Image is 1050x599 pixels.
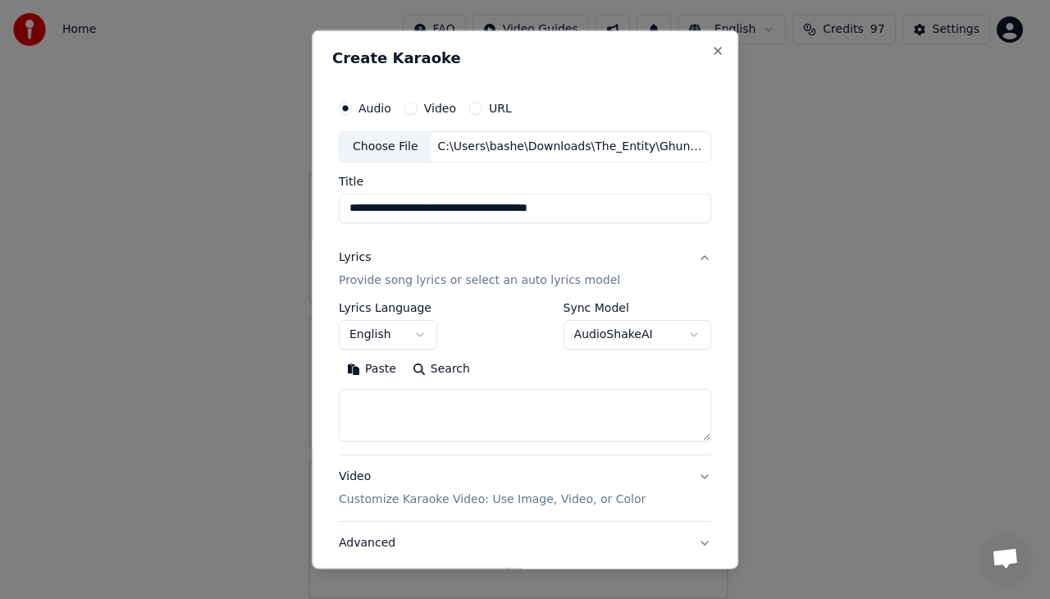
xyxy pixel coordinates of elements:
button: LyricsProvide song lyrics or select an auto lyrics model [339,235,711,301]
h2: Create Karaoke [332,51,718,66]
div: Video [339,468,646,507]
div: Choose File [340,132,431,162]
label: Video [424,103,456,114]
label: URL [489,103,512,114]
label: Audio [358,103,391,114]
p: Provide song lyrics or select an auto lyrics model [339,272,620,288]
div: LyricsProvide song lyrics or select an auto lyrics model [339,301,711,454]
p: Customize Karaoke Video: Use Image, Video, or Color [339,491,646,507]
label: Lyrics Language [339,301,437,313]
button: VideoCustomize Karaoke Video: Use Image, Video, or Color [339,455,711,520]
button: Advanced [339,521,711,564]
div: C:\Users\bashe\Downloads\The_Entity\Ghunghroo_Toot_Gaye____Majid_Shola____Musicraft_India____Audi... [431,139,710,155]
label: Sync Model [564,301,711,313]
button: Paste [339,355,404,382]
button: Search [404,355,478,382]
div: Lyrics [339,249,371,265]
label: Title [339,175,711,186]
